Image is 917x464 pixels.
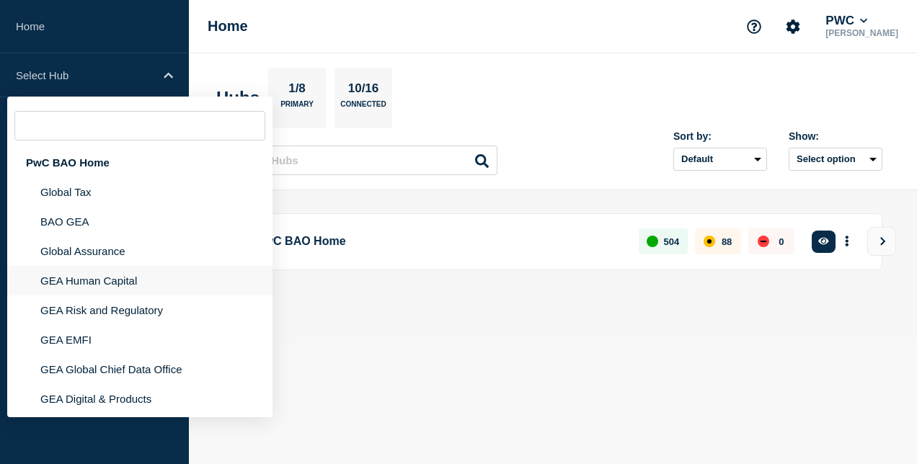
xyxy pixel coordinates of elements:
[664,236,680,247] p: 504
[7,266,273,295] li: GEA Human Capital
[257,228,622,255] p: PwC BAO Home
[280,100,314,115] p: Primary
[342,81,384,100] p: 10/16
[7,354,273,384] li: GEA Global Chief Data Office
[823,28,901,38] p: [PERSON_NAME]
[789,148,882,171] button: Select option
[223,146,497,175] input: Search Hubs
[739,12,769,42] button: Support
[7,325,273,354] li: GEA EMFI
[823,14,870,28] button: PWC
[283,81,311,100] p: 1/8
[7,384,273,414] li: GEA Digital & Products
[722,236,732,247] p: 88
[7,148,273,177] div: PwC BAO Home
[867,227,896,256] button: View
[673,130,767,142] div: Sort by:
[340,100,386,115] p: Connected
[647,236,658,247] div: up
[7,236,273,266] li: Global Assurance
[673,148,767,171] select: Sort by
[216,88,260,108] h2: Hubs
[838,228,856,255] button: More actions
[789,130,882,142] div: Show:
[704,236,715,247] div: affected
[778,12,808,42] button: Account settings
[758,236,769,247] div: down
[16,69,154,81] p: Select Hub
[208,18,248,35] h1: Home
[7,207,273,236] li: BAO GEA
[7,177,273,207] li: Global Tax
[7,295,273,325] li: GEA Risk and Regulatory
[779,236,784,247] p: 0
